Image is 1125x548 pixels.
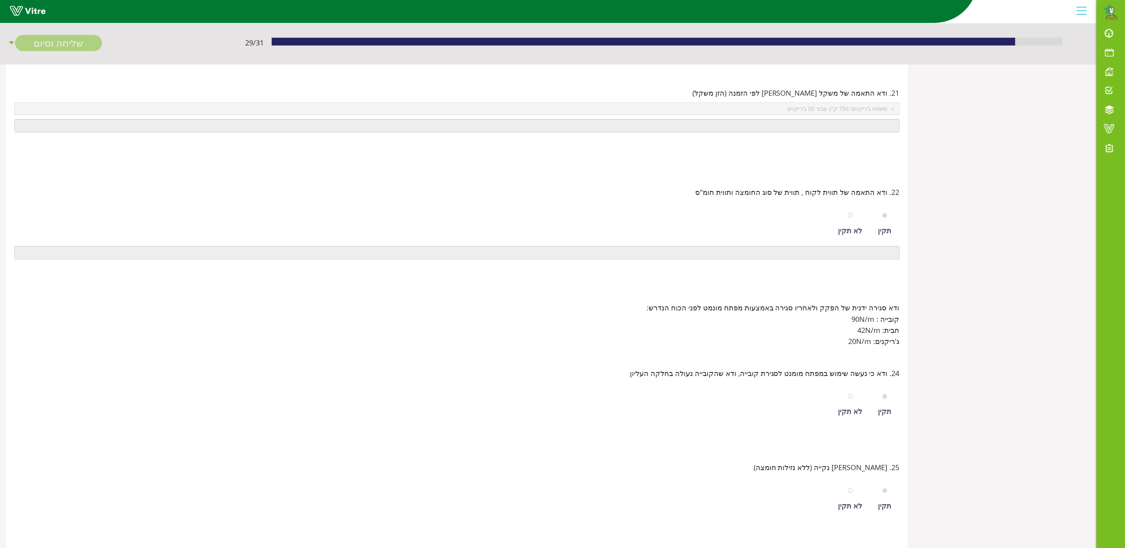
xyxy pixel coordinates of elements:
span: 22. ודא התאמה של תווית לקוח , תווית של סוג החומצה ותווית חומ"ס [695,187,900,198]
span: caret-down [8,35,15,51]
div: תקין [878,225,892,236]
span: 24. ודא כי נעשה שימוש במפתח מומנט לסגירת קובייה, ודא שהקובייה נעולה בחלקה העליון [630,368,900,379]
div: תקין [878,500,892,511]
img: 671d9ed7-fbe6-4966-a33a-cc2d256429f3.png [1103,4,1119,20]
span: 29 / 31 [245,38,264,49]
span: 25. [PERSON_NAME] נקייה (ללא נזילות חומצה) [754,462,900,473]
div: לא תקין [838,406,862,417]
div: תקין [878,406,892,417]
div: לא תקין [838,225,862,236]
div: לא תקין [838,500,862,511]
span: ודא סגירה ידנית של הפקק ולאחריו סגירה באמצעות מפתח מונמט לפני הכוח הנדרש: קובייה : 90N/m חבית: 42... [647,302,900,347]
span: משטח ג'ריקנים: 750 ק"ג עבור 50 ג'ריקנים [19,103,895,115]
span: 21. ודא התאמה של משקל [PERSON_NAME] לפי הזמנה (הזן משקל) [692,87,900,98]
